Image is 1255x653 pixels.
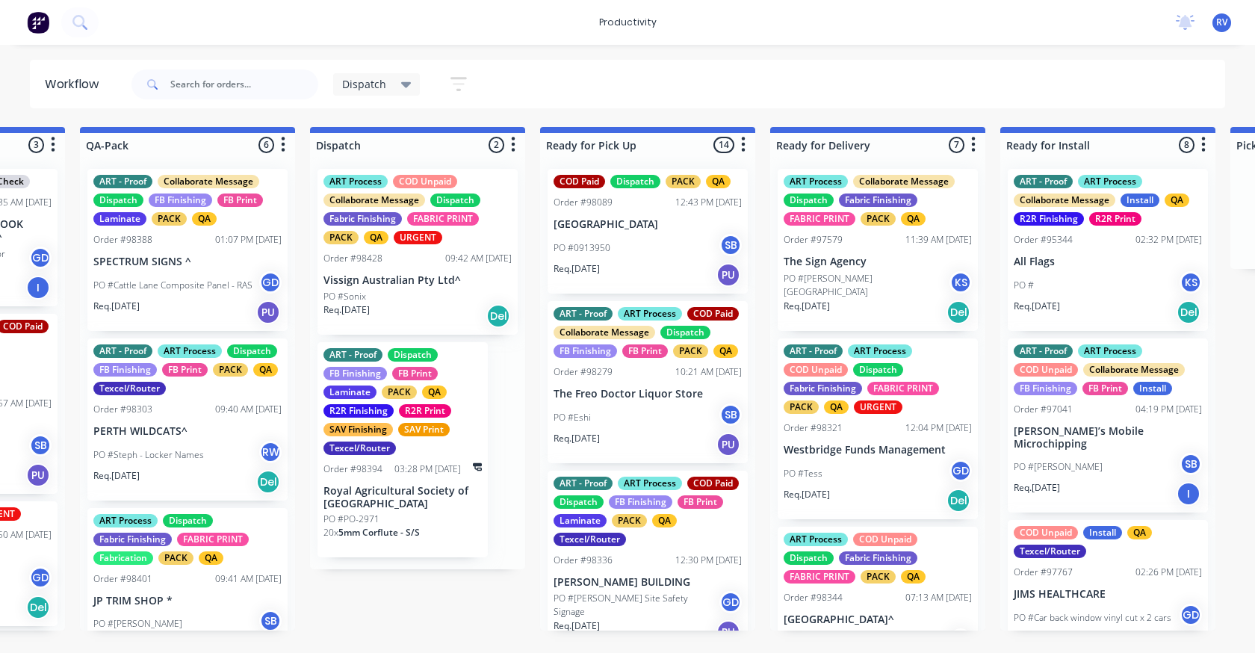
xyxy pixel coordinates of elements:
[192,212,217,226] div: QA
[554,592,719,619] p: PO #[PERSON_NAME] Site Safety Signage
[199,551,223,565] div: QA
[784,175,848,188] div: ART Process
[1014,194,1115,207] div: Collaborate Message
[323,348,382,362] div: ART - Proof
[26,276,50,300] div: I
[253,363,278,377] div: QA
[1078,344,1142,358] div: ART Process
[217,194,263,207] div: FB Print
[554,241,610,255] p: PO #0913950
[93,300,140,313] p: Req. [DATE]
[323,231,359,244] div: PACK
[716,263,740,287] div: PU
[323,367,387,380] div: FB Finishing
[323,212,402,226] div: Fabric Finishing
[163,514,213,527] div: Dispatch
[382,386,417,399] div: PACK
[853,363,903,377] div: Dispatch
[716,433,740,457] div: PU
[26,595,50,619] div: Del
[778,338,978,519] div: ART - ProofART ProcessCOD UnpaidDispatchFabric FinishingFABRIC PRINTPACKQAURGENTOrder #9832112:04...
[1133,382,1172,395] div: Install
[554,365,613,379] div: Order #98279
[215,572,282,586] div: 09:41 AM [DATE]
[666,175,701,188] div: PACK
[162,363,208,377] div: FB Print
[323,194,425,207] div: Collaborate Message
[719,234,742,256] div: SB
[905,233,972,247] div: 11:39 AM [DATE]
[1180,453,1202,475] div: SB
[394,231,442,244] div: URGENT
[946,300,970,324] div: Del
[93,212,146,226] div: Laminate
[678,495,723,509] div: FB Print
[1121,194,1159,207] div: Install
[342,76,386,92] span: Dispatch
[486,304,510,328] div: Del
[784,551,834,565] div: Dispatch
[554,344,617,358] div: FB Finishing
[867,382,939,395] div: FABRIC PRINT
[445,252,512,265] div: 09:42 AM [DATE]
[87,169,288,331] div: ART - ProofCollaborate MessageDispatchFB FinishingFB PrintLaminatePACKQAOrder #9838801:07 PM [DAT...
[399,404,451,418] div: R2R Print
[1014,403,1073,416] div: Order #97041
[554,326,655,339] div: Collaborate Message
[949,271,972,294] div: KS
[784,488,830,501] p: Req. [DATE]
[784,400,819,414] div: PACK
[87,338,288,501] div: ART - ProofART ProcessDispatchFB FinishingFB PrintPACKQATexcel/RouterOrder #9830309:40 AM [DATE]P...
[554,554,613,567] div: Order #98336
[323,404,394,418] div: R2R Finishing
[29,434,52,457] div: SB
[1083,526,1122,539] div: Install
[93,617,182,631] p: PO #[PERSON_NAME]
[901,570,926,584] div: QA
[861,570,896,584] div: PACK
[784,570,855,584] div: FABRIC PRINT
[259,271,282,294] div: GD
[317,342,488,558] div: ART - ProofDispatchFB FinishingFB PrintLaminatePACKQAR2R FinishingR2R PrintSAV FinishingSAV Print...
[618,307,682,321] div: ART Process
[1089,212,1141,226] div: R2R Print
[784,444,972,457] p: Westbridge Funds Management
[93,403,152,416] div: Order #98303
[323,274,512,287] p: Vissign Australian Pty Ltd^
[422,386,447,399] div: QA
[554,533,626,546] div: Texcel/Router
[1078,175,1142,188] div: ART Process
[1177,482,1200,506] div: I
[93,469,140,483] p: Req. [DATE]
[778,169,978,331] div: ART ProcessCollaborate MessageDispatchFabric FinishingFABRIC PRINTPACKQAOrder #9757911:39 AM [DAT...
[609,495,672,509] div: FB Finishing
[323,386,376,399] div: Laminate
[1216,16,1227,29] span: RV
[784,613,972,626] p: [GEOGRAPHIC_DATA]^
[323,526,338,539] span: 20 x
[622,344,668,358] div: FB Print
[1014,300,1060,313] p: Req. [DATE]
[1127,526,1152,539] div: QA
[227,344,277,358] div: Dispatch
[259,610,282,632] div: SB
[323,303,370,317] p: Req. [DATE]
[784,256,972,268] p: The Sign Agency
[29,566,52,589] div: GD
[392,367,438,380] div: FB Print
[1180,604,1202,626] div: GD
[784,212,855,226] div: FABRIC PRINT
[26,463,50,487] div: PU
[675,554,742,567] div: 12:30 PM [DATE]
[93,344,152,358] div: ART - Proof
[393,175,457,188] div: COD Unpaid
[554,514,607,527] div: Laminate
[93,514,158,527] div: ART Process
[259,441,282,463] div: RW
[839,551,917,565] div: Fabric Finishing
[388,348,438,362] div: Dispatch
[323,175,388,188] div: ART Process
[93,425,282,438] p: PERTH WILDCATS^
[853,533,917,546] div: COD Unpaid
[946,489,970,513] div: Del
